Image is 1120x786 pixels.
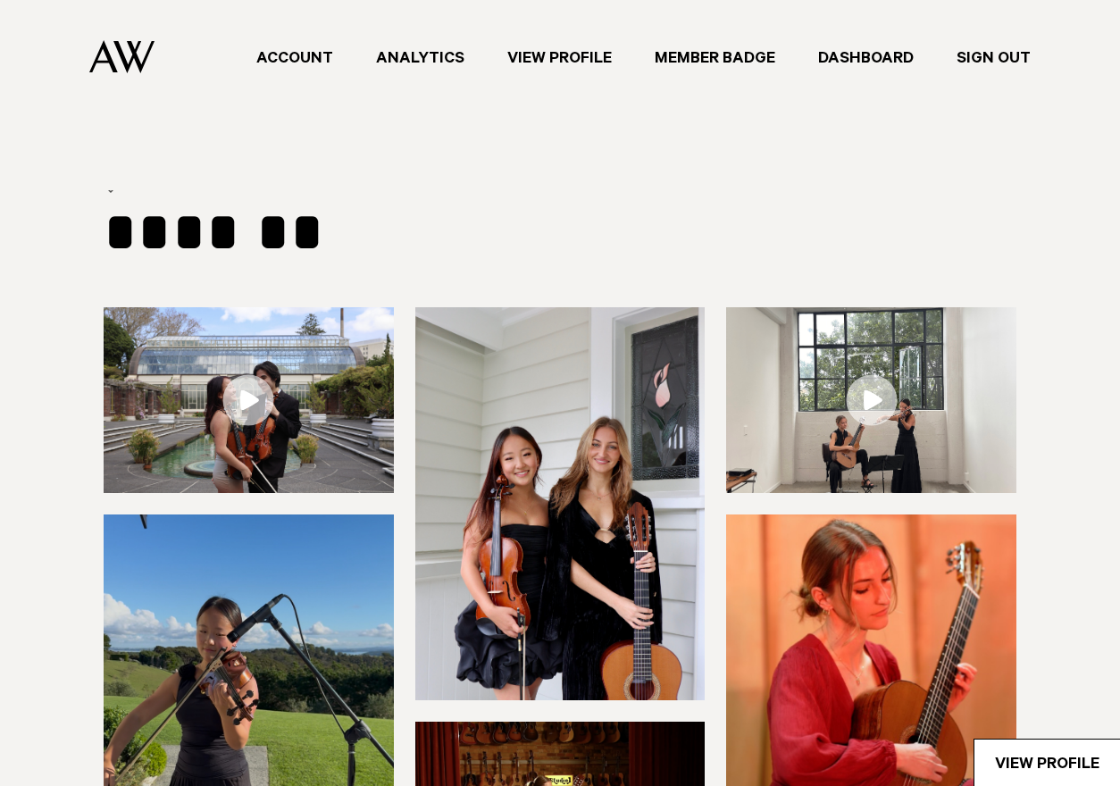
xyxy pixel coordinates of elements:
[89,40,155,73] img: Auckland Weddings Logo
[104,307,394,493] img: b23Bv1IH6YICEKiNbdpBRC9cNq2BjUULIDWHZz89.jpg
[797,46,935,70] a: Dashboard
[235,46,355,70] a: Account
[633,46,797,70] a: Member Badge
[935,46,1052,70] a: Sign Out
[486,46,633,70] a: View Profile
[726,307,1016,493] img: Jm4sSNtvyKBekd89HhABWHwrP2VS08qVfFpYFvXJ.png
[974,740,1120,786] a: View Profile
[355,46,486,70] a: Analytics
[415,307,706,700] img: fsWt4d4Ek6JA0yTsncLJXpjkwOUNE4kl01ai2jcD.jpg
